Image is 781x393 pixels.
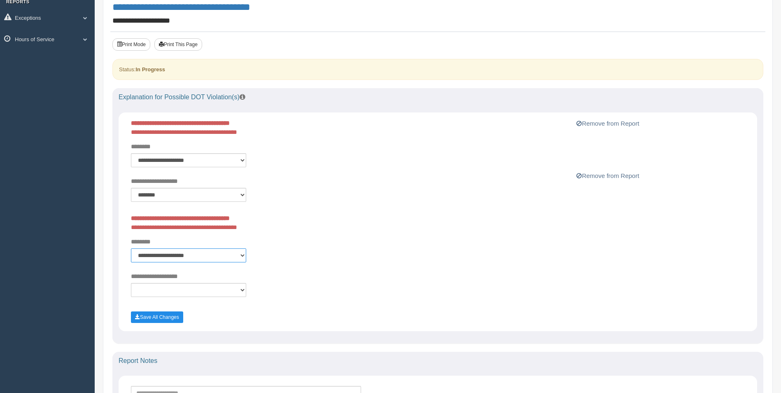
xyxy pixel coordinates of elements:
div: Explanation for Possible DOT Violation(s) [112,88,763,106]
button: Print Mode [112,38,150,51]
button: Save [131,311,183,323]
button: Remove from Report [574,119,641,129]
button: Print This Page [154,38,202,51]
button: Remove from Report [574,171,641,181]
div: Report Notes [112,352,763,370]
strong: In Progress [135,66,165,73]
div: Status: [112,59,763,80]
